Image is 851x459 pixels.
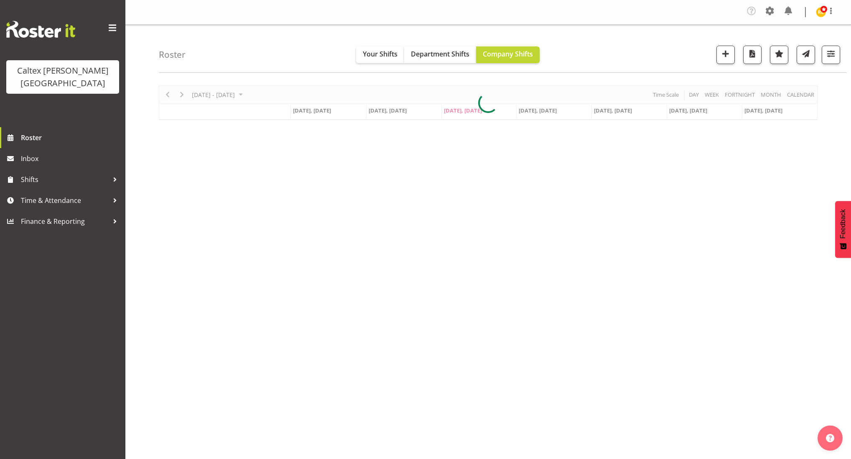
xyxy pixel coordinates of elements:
[159,50,186,59] h4: Roster
[826,434,834,442] img: help-xxl-2.png
[483,49,533,59] span: Company Shifts
[21,194,109,207] span: Time & Attendance
[356,46,404,63] button: Your Shifts
[21,173,109,186] span: Shifts
[411,49,469,59] span: Department Shifts
[797,46,815,64] button: Send a list of all shifts for the selected filtered period to all rostered employees.
[21,131,121,144] span: Roster
[770,46,788,64] button: Highlight an important date within the roster.
[839,209,847,238] span: Feedback
[363,49,397,59] span: Your Shifts
[835,201,851,258] button: Feedback - Show survey
[15,64,111,90] div: Caltex [PERSON_NAME][GEOGRAPHIC_DATA]
[6,21,75,38] img: Rosterit website logo
[21,215,109,228] span: Finance & Reporting
[404,46,476,63] button: Department Shifts
[816,7,826,17] img: reece-lewis10949.jpg
[822,46,840,64] button: Filter Shifts
[21,152,121,165] span: Inbox
[716,46,735,64] button: Add a new shift
[743,46,762,64] button: Download a PDF of the roster according to the set date range.
[476,46,540,63] button: Company Shifts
